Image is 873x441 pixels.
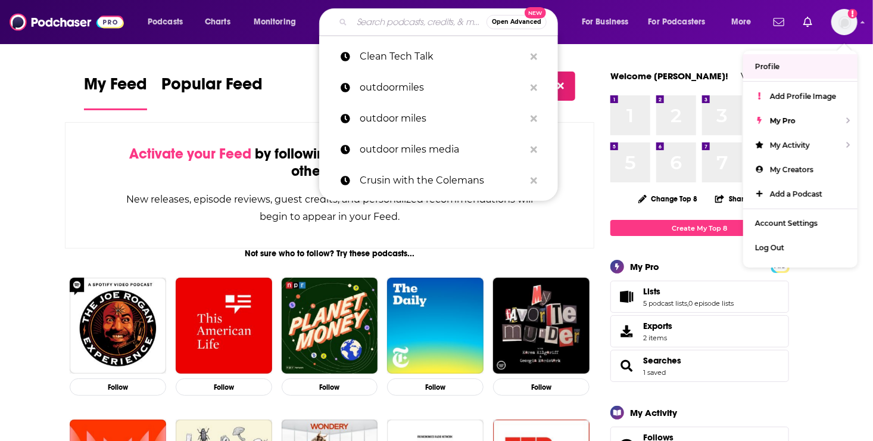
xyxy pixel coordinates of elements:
span: Charts [205,14,230,30]
button: Change Top 8 [631,191,705,206]
button: Open AdvancedNew [487,15,547,29]
p: Clean Tech Talk [360,41,525,72]
span: Profile [755,62,780,71]
a: My Feed [84,74,147,110]
span: Monitoring [254,14,296,30]
p: outdoor miles [360,103,525,134]
span: My Feed [84,74,147,101]
a: View Profile [741,70,789,82]
span: My Activity [770,141,810,150]
a: outdoormiles [319,72,558,103]
a: Show notifications dropdown [799,12,817,32]
a: Charts [197,13,238,32]
img: User Profile [831,9,858,35]
img: This American Life [176,278,272,374]
button: open menu [139,13,198,32]
a: Account Settings [743,211,858,235]
a: 1 saved [643,368,666,377]
span: My Creators [770,165,813,174]
a: Crusin with the Colemans [319,165,558,196]
span: Log Out [755,243,784,252]
span: Exports [615,323,638,340]
span: Account Settings [755,219,818,228]
span: Exports [643,321,672,331]
span: More [731,14,752,30]
span: New [525,7,546,18]
div: Search podcasts, credits, & more... [331,8,569,36]
button: Share Top 8 [715,187,768,210]
a: Exports [610,315,789,347]
span: Open Advanced [492,19,541,25]
a: Popular Feed [161,74,263,110]
a: outdoor miles media [319,134,558,165]
span: Activate your Feed [129,145,251,163]
div: by following Podcasts, Creators, Lists, and other Users! [125,145,534,180]
span: Lists [643,286,660,297]
span: My Pro [770,116,796,125]
button: Follow [176,378,272,396]
span: , [687,299,688,308]
button: Follow [282,378,378,396]
a: Add a Podcast [743,182,858,206]
p: Crusin with the Colemans [360,165,525,196]
span: Searches [610,350,789,382]
img: The Daily [387,278,484,374]
svg: Add a profile image [848,9,858,18]
span: Popular Feed [161,74,263,101]
input: Search podcasts, credits, & more... [352,13,487,32]
ul: Show profile menu [743,51,858,268]
a: Welcome [PERSON_NAME]! [610,70,728,82]
div: My Pro [630,261,659,272]
button: Follow [493,378,590,396]
span: 2 items [643,334,672,342]
button: Show profile menu [831,9,858,35]
a: Searches [615,358,638,374]
a: Lists [615,288,638,305]
button: open menu [245,13,311,32]
img: My Favorite Murder with Karen Kilgariff and Georgia Hardstark [493,278,590,374]
a: 5 podcast lists [643,299,687,308]
span: Add a Podcast [770,190,822,198]
button: Follow [387,378,484,396]
a: outdoor miles [319,103,558,134]
span: Lists [610,281,789,313]
button: open menu [723,13,766,32]
img: The Joe Rogan Experience [70,278,166,374]
img: Planet Money [282,278,378,374]
p: outdoormiles [360,72,525,103]
a: Show notifications dropdown [769,12,789,32]
a: Add Profile Image [743,84,858,108]
a: Create My Top 8 [610,220,789,236]
a: Searches [643,355,681,366]
span: For Podcasters [648,14,706,30]
button: open menu [641,13,723,32]
span: Add Profile Image [770,92,836,101]
button: Follow [70,378,166,396]
img: Podchaser - Follow, Share and Rate Podcasts [10,11,124,33]
button: open menu [573,13,644,32]
p: outdoor miles media [360,134,525,165]
div: New releases, episode reviews, guest credits, and personalized recommendations will begin to appe... [125,191,534,225]
a: Profile [743,54,858,79]
div: My Activity [630,407,677,418]
a: My Creators [743,157,858,182]
div: Not sure who to follow? Try these podcasts... [65,249,594,259]
span: For Business [582,14,629,30]
span: Logged in as roneledotsonRAD [831,9,858,35]
a: 0 episode lists [688,299,734,308]
span: Podcasts [148,14,183,30]
a: PRO [773,262,787,271]
a: Lists [643,286,734,297]
a: Clean Tech Talk [319,41,558,72]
